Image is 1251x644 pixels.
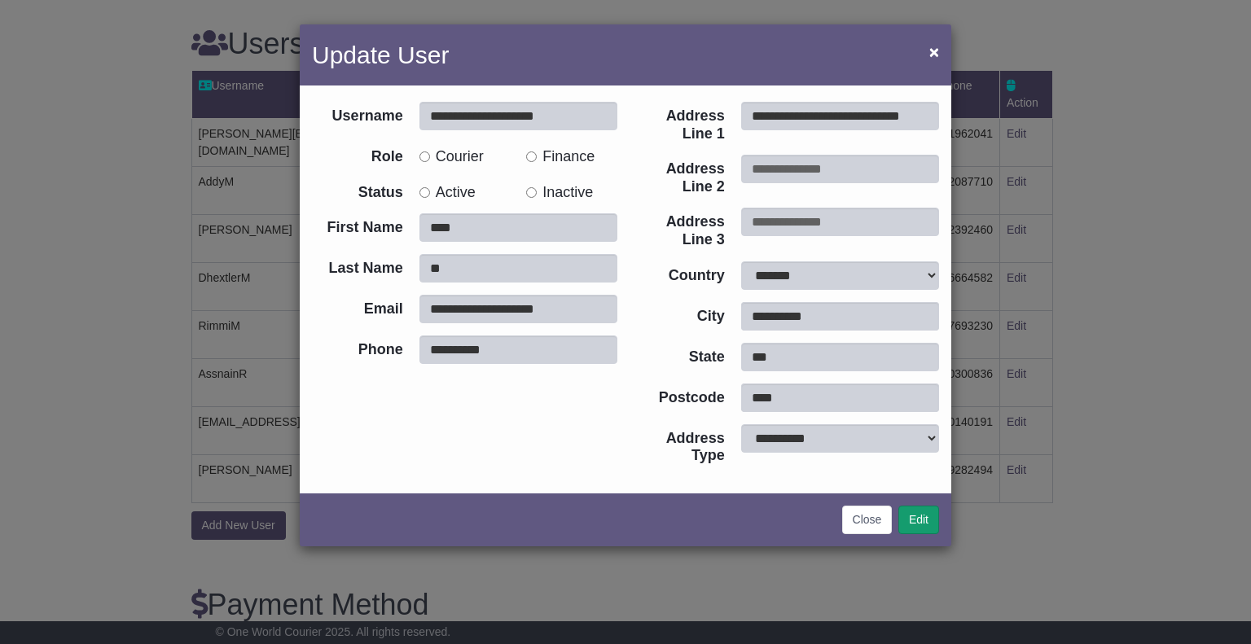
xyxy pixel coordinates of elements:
[304,142,411,166] label: Role
[929,42,939,61] span: ×
[625,343,733,371] label: State
[419,142,484,166] label: Courier
[304,335,411,364] label: Phone
[526,142,595,166] label: Finance
[921,35,947,68] button: Close
[526,151,537,162] input: Finance
[304,102,411,130] label: Username
[304,295,411,323] label: Email
[842,506,893,534] button: Close
[625,302,733,331] label: City
[419,151,430,162] input: Courier
[625,155,733,195] label: Address Line 2
[419,187,430,198] input: Active
[312,37,449,73] h4: Update User
[625,102,733,142] label: Address Line 1
[304,178,411,202] label: Status
[304,213,411,242] label: First Name
[898,506,939,534] button: Edit
[625,424,733,465] label: Address Type
[625,208,733,248] label: Address Line 3
[526,178,593,202] label: Inactive
[625,383,733,412] label: Postcode
[625,261,733,290] label: Country
[304,254,411,283] label: Last Name
[419,178,476,202] label: Active
[526,187,537,198] input: Inactive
